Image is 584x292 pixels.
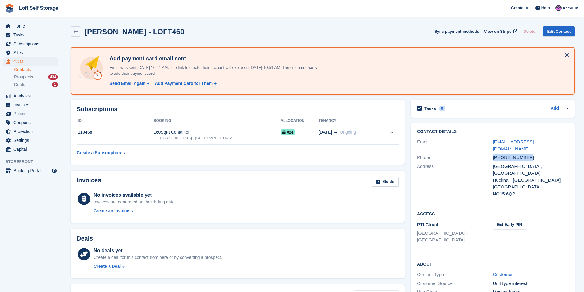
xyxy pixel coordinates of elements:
div: Email [417,138,493,152]
span: Analytics [13,92,50,100]
a: Add [551,105,559,112]
a: menu [3,100,58,109]
div: [GEOGRAPHIC_DATA] - [GEOGRAPHIC_DATA] [154,135,281,141]
span: PTI Cloud [417,222,438,227]
a: menu [3,22,58,30]
a: Edit Contact [543,26,575,36]
div: Unit type interest [493,280,569,287]
h2: [PERSON_NAME] - LOFT460 [85,28,184,36]
div: No deals yet [94,247,222,254]
h2: Deals [77,235,93,242]
div: 434 [48,74,58,80]
div: [GEOGRAPHIC_DATA], [GEOGRAPHIC_DATA] [493,163,569,177]
div: Customer Source [417,280,493,287]
span: Prospects [14,74,33,80]
div: Send Email Again [109,80,146,87]
a: Add Payment Card for Them [152,80,217,87]
div: [GEOGRAPHIC_DATA] [493,184,569,191]
h2: Access [417,210,569,217]
span: Settings [13,136,50,145]
a: menu [3,118,58,127]
span: Capital [13,145,50,154]
th: Allocation [281,116,319,126]
a: Create a Deal [94,263,222,270]
a: menu [3,92,58,100]
span: Help [541,5,550,11]
div: Hucknall, [GEOGRAPHIC_DATA] [493,177,569,184]
span: Tasks [13,31,50,39]
a: menu [3,57,58,66]
h2: Tasks [424,106,436,111]
div: Contact Type [417,271,493,278]
div: Invoices are generated on their billing date. [94,199,176,205]
button: Sync payment methods [434,26,479,36]
span: Subscriptions [13,40,50,48]
a: Guide [372,177,399,187]
a: menu [3,145,58,154]
div: 1 [52,82,58,87]
span: 024 [281,129,295,135]
span: Ongoing [340,130,356,135]
a: menu [3,31,58,39]
a: [EMAIL_ADDRESS][DOMAIN_NAME] [493,139,534,151]
div: Address [417,163,493,198]
span: Deals [14,82,25,88]
span: Protection [13,127,50,136]
a: menu [3,48,58,57]
div: 0 [439,106,446,111]
span: Invoices [13,100,50,109]
a: menu [3,109,58,118]
button: Delete [521,26,538,36]
a: Preview store [51,167,58,174]
div: 160SqFt Container [154,129,281,135]
div: Add Payment Card for Them [155,80,213,87]
img: add-payment-card-4dbda4983b697a7845d177d07a5d71e8a16f1ec00487972de202a45f1e8132f5.svg [78,55,105,81]
h2: About [417,261,569,267]
div: Create a Deal [94,263,121,270]
span: Account [563,5,578,11]
span: CRM [13,57,50,66]
div: Create a Subscription [77,150,121,156]
span: Home [13,22,50,30]
span: View on Stripe [484,28,511,35]
button: Get Early PIN [493,220,526,230]
a: menu [3,136,58,145]
a: Deals 1 [14,82,58,88]
a: Prospects 434 [14,74,58,80]
a: menu [3,127,58,136]
div: 110468 [77,129,154,135]
span: Storefront [6,159,61,165]
a: menu [3,40,58,48]
a: View on Stripe [482,26,519,36]
div: [PHONE_NUMBER] [493,154,569,161]
span: Booking Portal [13,166,50,175]
h4: Add payment card email sent [107,55,322,62]
a: menu [3,166,58,175]
li: [GEOGRAPHIC_DATA] - [GEOGRAPHIC_DATA] [417,230,493,244]
div: Create a deal for this contact from here or by converting a prospect. [94,254,222,261]
th: Tenancy [319,116,378,126]
a: Create an Invoice [94,208,176,214]
span: Coupons [13,118,50,127]
span: Sites [13,48,50,57]
a: Create a Subscription [77,147,125,158]
img: Amy Wright [555,5,562,11]
span: Pricing [13,109,50,118]
div: Phone [417,154,493,161]
span: [DATE] [319,129,332,135]
th: Booking [154,116,281,126]
div: Create an Invoice [94,208,129,214]
p: Email was sent [DATE] 10:51 AM. The link to create their account will expire on [DATE] 10:51 AM. ... [107,65,322,77]
div: NG15 6QP [493,191,569,198]
a: Contacts [14,67,58,73]
h2: Invoices [77,177,101,187]
img: stora-icon-8386f47178a22dfd0bd8f6a31ec36ba5ce8667c1dd55bd0f319d3a0aa187defe.svg [5,4,14,13]
h2: Subscriptions [77,106,399,113]
h2: Contact Details [417,129,569,134]
a: Customer [493,272,513,277]
span: Create [511,5,523,11]
a: Loft Self Storage [17,3,61,13]
div: No invoices available yet [94,192,176,199]
th: ID [77,116,154,126]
